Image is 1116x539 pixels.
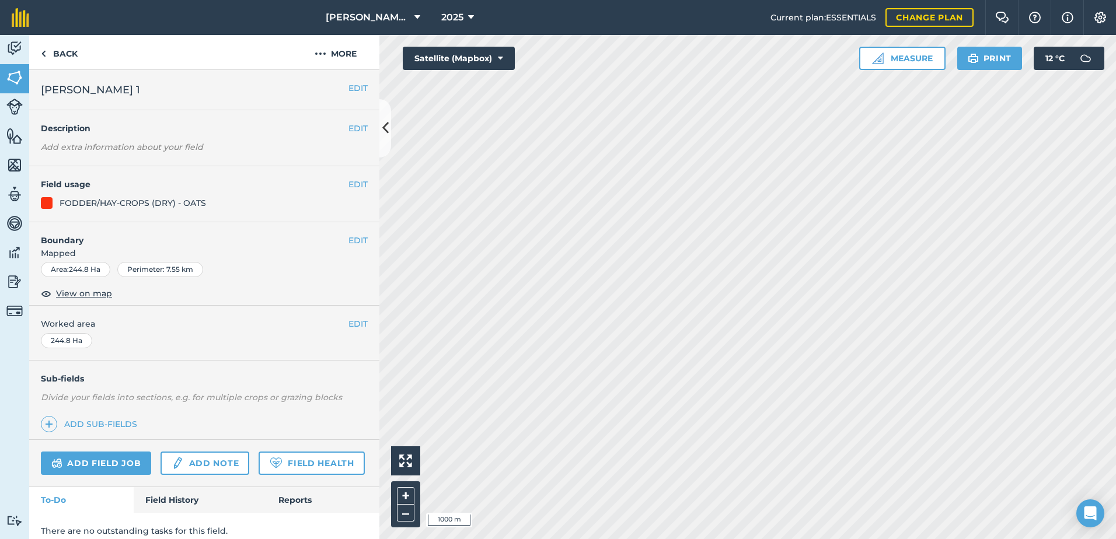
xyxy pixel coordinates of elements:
img: fieldmargin Logo [12,8,29,27]
img: A question mark icon [1028,12,1042,23]
button: More [292,35,379,69]
div: Area : 244.8 Ha [41,262,110,277]
div: Perimeter : 7.55 km [117,262,203,277]
img: svg+xml;base64,PD94bWwgdmVyc2lvbj0iMS4wIiBlbmNvZGluZz0idXRmLTgiPz4KPCEtLSBHZW5lcmF0b3I6IEFkb2JlIE... [6,244,23,261]
img: svg+xml;base64,PD94bWwgdmVyc2lvbj0iMS4wIiBlbmNvZGluZz0idXRmLTgiPz4KPCEtLSBHZW5lcmF0b3I6IEFkb2JlIE... [1074,47,1097,70]
div: 244.8 Ha [41,333,92,348]
em: Add extra information about your field [41,142,203,152]
h4: Description [41,122,368,135]
img: svg+xml;base64,PHN2ZyB4bWxucz0iaHR0cDovL3d3dy53My5vcmcvMjAwMC9zdmciIHdpZHRoPSIxNyIgaGVpZ2h0PSIxNy... [1062,10,1073,24]
p: There are no outstanding tasks for this field. [41,524,368,537]
img: svg+xml;base64,PD94bWwgdmVyc2lvbj0iMS4wIiBlbmNvZGluZz0idXRmLTgiPz4KPCEtLSBHZW5lcmF0b3I6IEFkb2JlIE... [6,273,23,290]
button: Satellite (Mapbox) [403,47,515,70]
a: Reports [267,487,379,513]
a: Change plan [885,8,974,27]
button: EDIT [348,317,368,330]
img: svg+xml;base64,PD94bWwgdmVyc2lvbj0iMS4wIiBlbmNvZGluZz0idXRmLTgiPz4KPCEtLSBHZW5lcmF0b3I6IEFkb2JlIE... [6,40,23,57]
img: svg+xml;base64,PD94bWwgdmVyc2lvbj0iMS4wIiBlbmNvZGluZz0idXRmLTgiPz4KPCEtLSBHZW5lcmF0b3I6IEFkb2JlIE... [171,456,184,470]
button: EDIT [348,178,368,191]
img: svg+xml;base64,PHN2ZyB4bWxucz0iaHR0cDovL3d3dy53My5vcmcvMjAwMC9zdmciIHdpZHRoPSI1NiIgaGVpZ2h0PSI2MC... [6,69,23,86]
button: + [397,487,414,505]
button: Measure [859,47,946,70]
img: svg+xml;base64,PD94bWwgdmVyc2lvbj0iMS4wIiBlbmNvZGluZz0idXRmLTgiPz4KPCEtLSBHZW5lcmF0b3I6IEFkb2JlIE... [6,303,23,319]
img: svg+xml;base64,PD94bWwgdmVyc2lvbj0iMS4wIiBlbmNvZGluZz0idXRmLTgiPz4KPCEtLSBHZW5lcmF0b3I6IEFkb2JlIE... [51,456,62,470]
div: Open Intercom Messenger [1076,499,1104,527]
img: svg+xml;base64,PHN2ZyB4bWxucz0iaHR0cDovL3d3dy53My5vcmcvMjAwMC9zdmciIHdpZHRoPSI5IiBoZWlnaHQ9IjI0Ii... [41,47,46,61]
a: Field Health [259,452,364,475]
a: Add note [161,452,249,475]
button: EDIT [348,82,368,94]
img: svg+xml;base64,PHN2ZyB4bWxucz0iaHR0cDovL3d3dy53My5vcmcvMjAwMC9zdmciIHdpZHRoPSI1NiIgaGVpZ2h0PSI2MC... [6,127,23,145]
button: – [397,505,414,521]
button: Print [957,47,1023,70]
img: svg+xml;base64,PD94bWwgdmVyc2lvbj0iMS4wIiBlbmNvZGluZz0idXRmLTgiPz4KPCEtLSBHZW5lcmF0b3I6IEFkb2JlIE... [6,515,23,526]
a: To-Do [29,487,134,513]
img: svg+xml;base64,PHN2ZyB4bWxucz0iaHR0cDovL3d3dy53My5vcmcvMjAwMC9zdmciIHdpZHRoPSIxNCIgaGVpZ2h0PSIyNC... [45,417,53,431]
span: 12 ° C [1045,47,1065,70]
img: A cog icon [1093,12,1107,23]
a: Field History [134,487,266,513]
h4: Field usage [41,178,348,191]
span: [PERSON_NAME] 1 [41,82,140,98]
img: Ruler icon [872,52,884,64]
img: svg+xml;base64,PD94bWwgdmVyc2lvbj0iMS4wIiBlbmNvZGluZz0idXRmLTgiPz4KPCEtLSBHZW5lcmF0b3I6IEFkb2JlIE... [6,185,23,203]
h4: Boundary [29,222,348,247]
img: svg+xml;base64,PHN2ZyB4bWxucz0iaHR0cDovL3d3dy53My5vcmcvMjAwMC9zdmciIHdpZHRoPSI1NiIgaGVpZ2h0PSI2MC... [6,156,23,174]
img: Four arrows, one pointing top left, one top right, one bottom right and the last bottom left [399,454,412,467]
span: 2025 [441,10,463,24]
button: EDIT [348,122,368,135]
img: svg+xml;base64,PHN2ZyB4bWxucz0iaHR0cDovL3d3dy53My5vcmcvMjAwMC9zdmciIHdpZHRoPSIxOCIgaGVpZ2h0PSIyNC... [41,286,51,300]
img: svg+xml;base64,PHN2ZyB4bWxucz0iaHR0cDovL3d3dy53My5vcmcvMjAwMC9zdmciIHdpZHRoPSIyMCIgaGVpZ2h0PSIyNC... [315,47,326,61]
img: svg+xml;base64,PHN2ZyB4bWxucz0iaHR0cDovL3d3dy53My5vcmcvMjAwMC9zdmciIHdpZHRoPSIxOSIgaGVpZ2h0PSIyNC... [968,51,979,65]
span: View on map [56,287,112,300]
a: Back [29,35,89,69]
img: svg+xml;base64,PD94bWwgdmVyc2lvbj0iMS4wIiBlbmNvZGluZz0idXRmLTgiPz4KPCEtLSBHZW5lcmF0b3I6IEFkb2JlIE... [6,99,23,115]
h4: Sub-fields [29,372,379,385]
img: svg+xml;base64,PD94bWwgdmVyc2lvbj0iMS4wIiBlbmNvZGluZz0idXRmLTgiPz4KPCEtLSBHZW5lcmF0b3I6IEFkb2JlIE... [6,215,23,232]
a: Add sub-fields [41,416,142,432]
button: View on map [41,286,112,300]
span: [PERSON_NAME] ASAHI PADDOCKS [326,10,410,24]
button: 12 °C [1034,47,1104,70]
button: EDIT [348,234,368,247]
div: FODDER/HAY-CROPS (DRY) - OATS [60,197,206,209]
span: Current plan : ESSENTIALS [770,11,876,24]
a: Add field job [41,452,151,475]
em: Divide your fields into sections, e.g. for multiple crops or grazing blocks [41,392,342,402]
img: Two speech bubbles overlapping with the left bubble in the forefront [995,12,1009,23]
span: Mapped [29,247,379,260]
span: Worked area [41,317,368,330]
